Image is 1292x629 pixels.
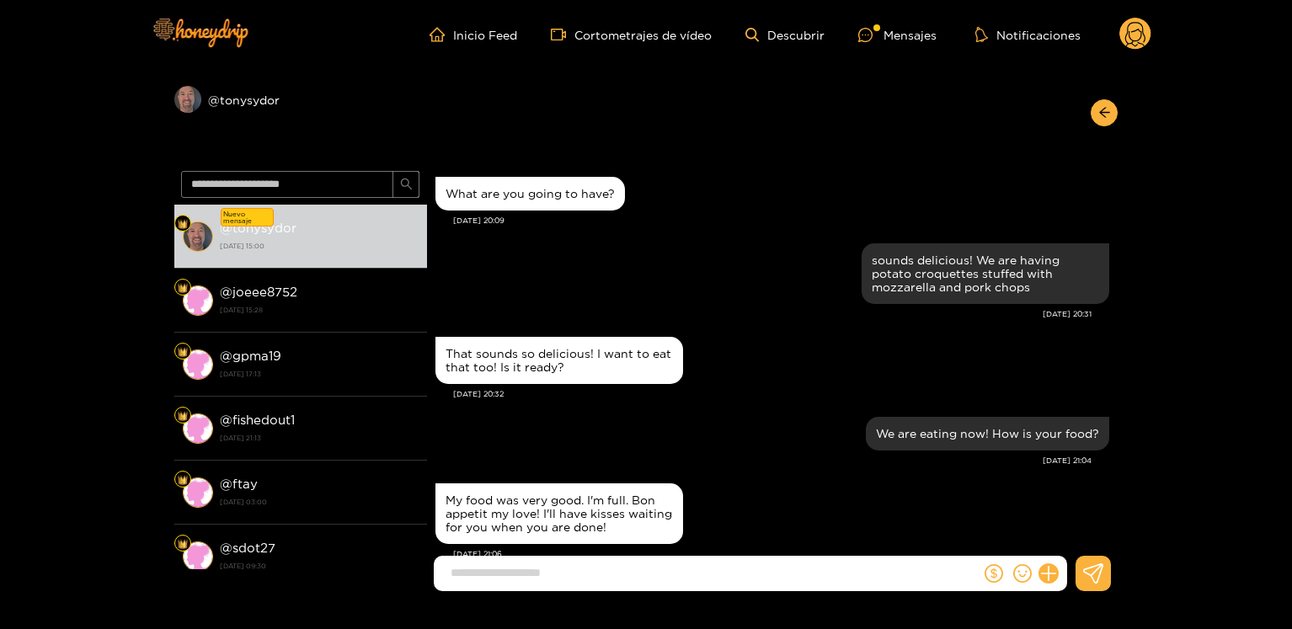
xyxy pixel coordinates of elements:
[183,413,213,444] img: conversación
[1013,564,1032,583] span: sonrisa
[981,561,1006,586] button: dólar
[183,221,213,252] img: conversación
[220,349,232,363] font: @
[178,539,188,549] img: Nivel de ventilador
[220,498,267,505] font: [DATE] 03:00
[232,541,275,555] font: sdot27
[446,493,673,534] div: My food was very good. I'm full. Bon appetit my love! I'll have kisses waiting for you when you a...
[174,86,427,139] div: @tonysydor​
[453,216,505,225] font: [DATE] 20:09
[453,550,502,558] font: [DATE] 21:06
[220,477,258,491] font: @ftay
[876,427,1099,440] div: We are eating now! How is your food?
[453,29,517,41] font: Inicio Feed
[453,390,504,398] font: [DATE] 20:32
[178,347,188,357] img: Nivel de ventilador
[220,434,261,441] font: [DATE] 21:13
[220,413,232,427] font: @
[220,370,261,377] font: [DATE] 17:13
[178,219,188,229] img: Nivel de ventilador
[392,171,419,198] button: buscar
[767,29,825,41] font: Descubrir
[430,27,453,42] span: hogar
[178,411,188,421] img: Nivel de ventilador
[232,349,281,363] font: gpma19
[220,243,264,249] font: [DATE] 15:00
[435,337,683,384] div: Aug. 13, 8:32 pm
[220,541,232,555] font: @
[220,562,266,569] font: [DATE] 09:30
[232,285,297,299] font: joeee8752
[430,27,517,42] a: Inicio Feed
[223,211,252,224] font: Nuevo mensaje
[208,93,280,106] font: @tonysydor
[183,477,213,508] img: conversación
[435,177,625,211] div: Aug. 13, 8:09 pm
[232,413,295,427] font: fishedout1
[435,483,683,544] div: Aug. 13, 9:06 pm
[220,285,232,299] font: @
[178,475,188,485] img: Nivel de ventilador
[1091,99,1118,126] button: flecha izquierda
[1043,456,1092,465] font: [DATE] 21:04
[446,347,673,374] div: That sounds so delicious! I want to eat that too! Is it ready?
[551,27,574,42] span: cámara de vídeo
[446,187,615,200] div: What are you going to have?
[574,29,712,41] font: Cortometrajes de vídeo
[178,283,188,293] img: Nivel de ventilador
[183,541,213,572] img: conversación
[862,243,1109,304] div: Aug. 13, 8:31 pm
[1098,106,1111,120] span: flecha izquierda
[970,26,1086,43] button: Notificaciones
[220,221,296,235] font: @tonysydor
[183,349,213,380] img: conversación
[745,28,825,42] a: Descubrir
[996,29,1081,41] font: Notificaciones
[551,27,712,42] a: Cortometrajes de vídeo
[400,178,413,192] span: buscar
[220,307,263,313] font: [DATE] 15:28
[1043,310,1092,318] font: [DATE] 20:31
[183,285,213,316] img: conversación
[866,417,1109,450] div: Aug. 13, 9:04 pm
[985,564,1003,583] span: dólar
[884,29,937,41] font: Mensajes
[872,253,1099,294] div: sounds delicious! We are having potato croquettes stuffed with mozzarella and pork chops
